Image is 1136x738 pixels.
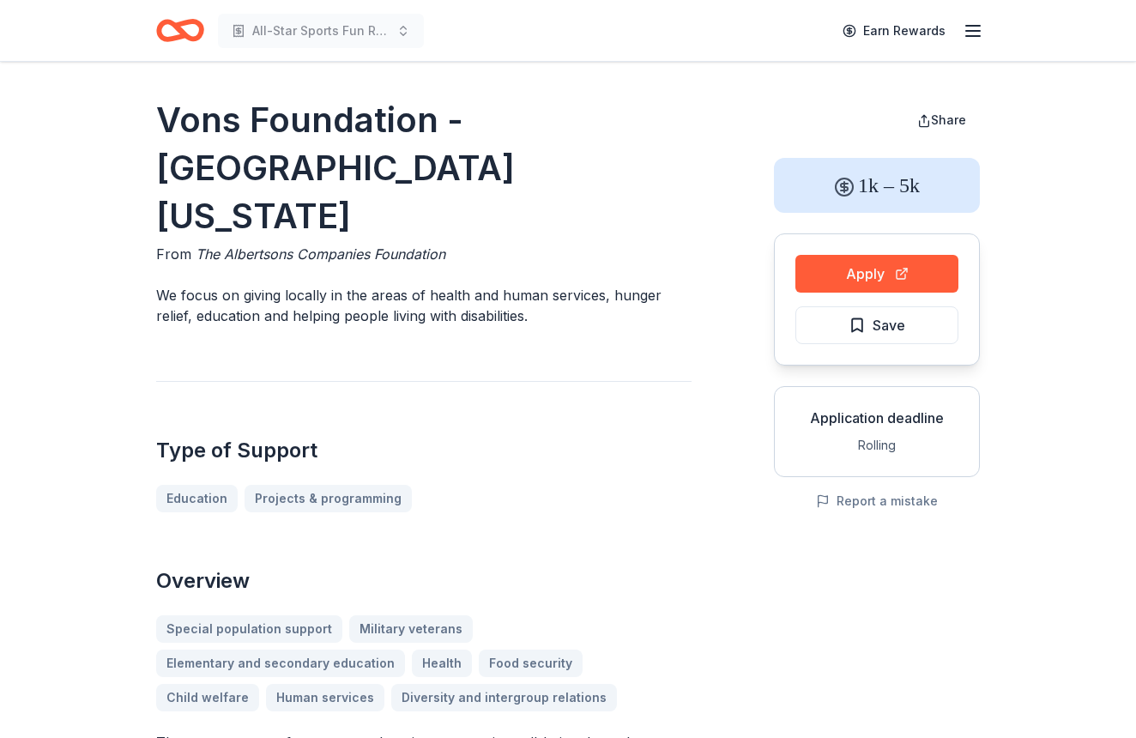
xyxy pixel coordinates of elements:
[789,435,965,456] div: Rolling
[156,567,692,595] h2: Overview
[252,21,390,41] span: All-Star Sports Fun Run
[156,96,692,240] h1: Vons Foundation - [GEOGRAPHIC_DATA][US_STATE]
[873,314,905,336] span: Save
[156,285,692,326] p: We focus on giving locally in the areas of health and human services, hunger relief, education an...
[156,10,204,51] a: Home
[931,112,966,127] span: Share
[795,255,958,293] button: Apply
[156,485,238,512] a: Education
[245,485,412,512] a: Projects & programming
[156,437,692,464] h2: Type of Support
[196,245,445,263] span: The Albertsons Companies Foundation
[774,158,980,213] div: 1k – 5k
[789,408,965,428] div: Application deadline
[156,244,692,264] div: From
[795,306,958,344] button: Save
[218,14,424,48] button: All-Star Sports Fun Run
[816,491,938,511] button: Report a mistake
[832,15,956,46] a: Earn Rewards
[903,103,980,137] button: Share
